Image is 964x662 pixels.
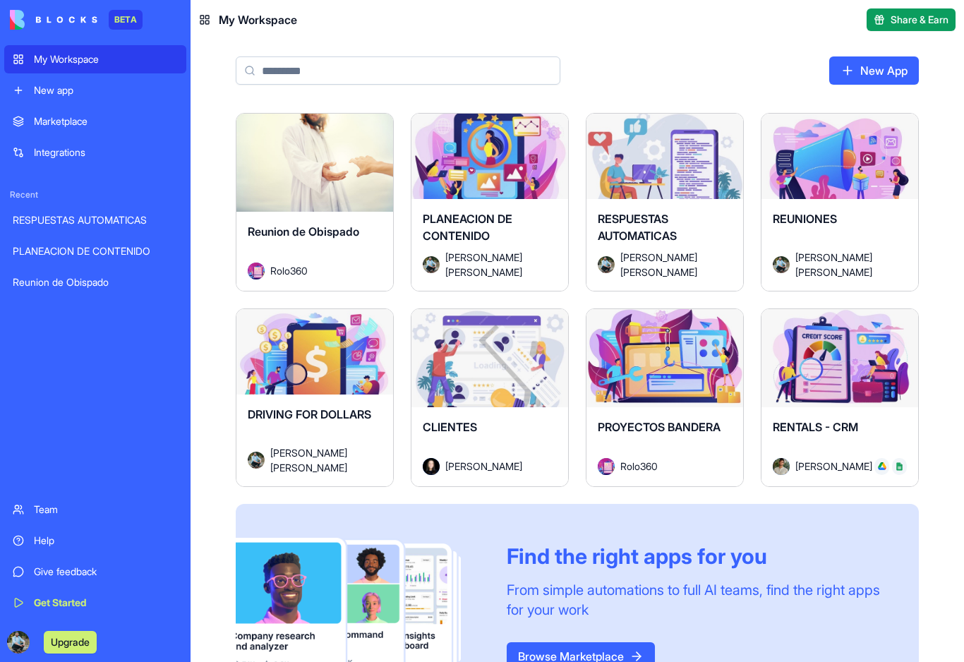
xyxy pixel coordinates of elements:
a: Reunion de Obispado [4,268,186,296]
img: Avatar [598,458,615,475]
img: Avatar [248,452,265,469]
span: [PERSON_NAME] [PERSON_NAME] [270,445,370,475]
span: Share & Earn [891,13,948,27]
div: Get Started [34,596,178,610]
a: PROYECTOS BANDERAAvatarRolo360 [586,308,744,487]
span: Reunion de Obispado [248,224,359,239]
a: Get Started [4,589,186,617]
span: CLIENTES [423,420,477,434]
a: REUNIONESAvatar[PERSON_NAME] [PERSON_NAME] [761,113,919,291]
div: Integrations [34,145,178,160]
a: RESPUESTAS AUTOMATICAS [4,206,186,234]
span: Rolo360 [620,459,658,474]
img: logo [10,10,97,30]
span: Rolo360 [270,263,308,278]
a: PLANEACION DE CONTENIDOAvatar[PERSON_NAME] [PERSON_NAME] [411,113,569,291]
a: PLANEACION DE CONTENIDO [4,237,186,265]
span: PROYECTOS BANDERA [598,420,721,434]
button: Share & Earn [867,8,956,31]
span: [PERSON_NAME] [PERSON_NAME] [795,250,896,279]
a: Integrations [4,138,186,167]
a: Upgrade [44,634,97,649]
img: drive_kozyt7.svg [878,462,886,471]
div: Marketplace [34,114,178,128]
div: From simple automations to full AI teams, find the right apps for your work [507,580,885,620]
span: DRIVING FOR DOLLARS [248,407,371,421]
img: ACg8ocJNHXTW_YLYpUavmfs3syqsdHTtPnhfTho5TN6JEWypo_6Vv8rXJA=s96-c [7,631,30,654]
a: RENTALS - CRMAvatar[PERSON_NAME] [761,308,919,487]
button: Upgrade [44,631,97,654]
span: [PERSON_NAME] [445,459,522,474]
img: Avatar [423,256,440,273]
span: PLANEACION DE CONTENIDO [423,212,512,243]
a: BETA [10,10,143,30]
a: New app [4,76,186,104]
a: Team [4,495,186,524]
a: DRIVING FOR DOLLARSAvatar[PERSON_NAME] [PERSON_NAME] [236,308,394,487]
img: Avatar [423,458,440,475]
a: CLIENTESAvatar[PERSON_NAME] [411,308,569,487]
span: REUNIONES [773,212,837,226]
span: [PERSON_NAME] [795,459,863,474]
div: New app [34,83,178,97]
img: Google_Sheets_logo__2014-2020_dyqxdz.svg [896,462,904,471]
span: Recent [4,189,186,200]
span: My Workspace [219,11,297,28]
div: Reunion de Obispado [13,275,178,289]
a: New App [829,56,919,85]
div: RESPUESTAS AUTOMATICAS [13,213,178,227]
a: Marketplace [4,107,186,136]
a: Help [4,526,186,555]
span: [PERSON_NAME] [PERSON_NAME] [445,250,546,279]
div: Team [34,502,178,517]
img: Avatar [248,263,265,279]
div: PLANEACION DE CONTENIDO [13,244,178,258]
a: Reunion de ObispadoAvatarRolo360 [236,113,394,291]
div: Give feedback [34,565,178,579]
div: BETA [109,10,143,30]
img: Avatar [598,256,615,273]
a: Give feedback [4,558,186,586]
div: Help [34,534,178,548]
img: Avatar [773,256,790,273]
a: My Workspace [4,45,186,73]
a: RESPUESTAS AUTOMATICASAvatar[PERSON_NAME] [PERSON_NAME] [586,113,744,291]
div: My Workspace [34,52,178,66]
span: RENTALS - CRM [773,420,858,434]
span: [PERSON_NAME] [PERSON_NAME] [620,250,721,279]
img: Avatar [773,458,790,475]
span: RESPUESTAS AUTOMATICAS [598,212,677,243]
div: Find the right apps for you [507,543,885,569]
